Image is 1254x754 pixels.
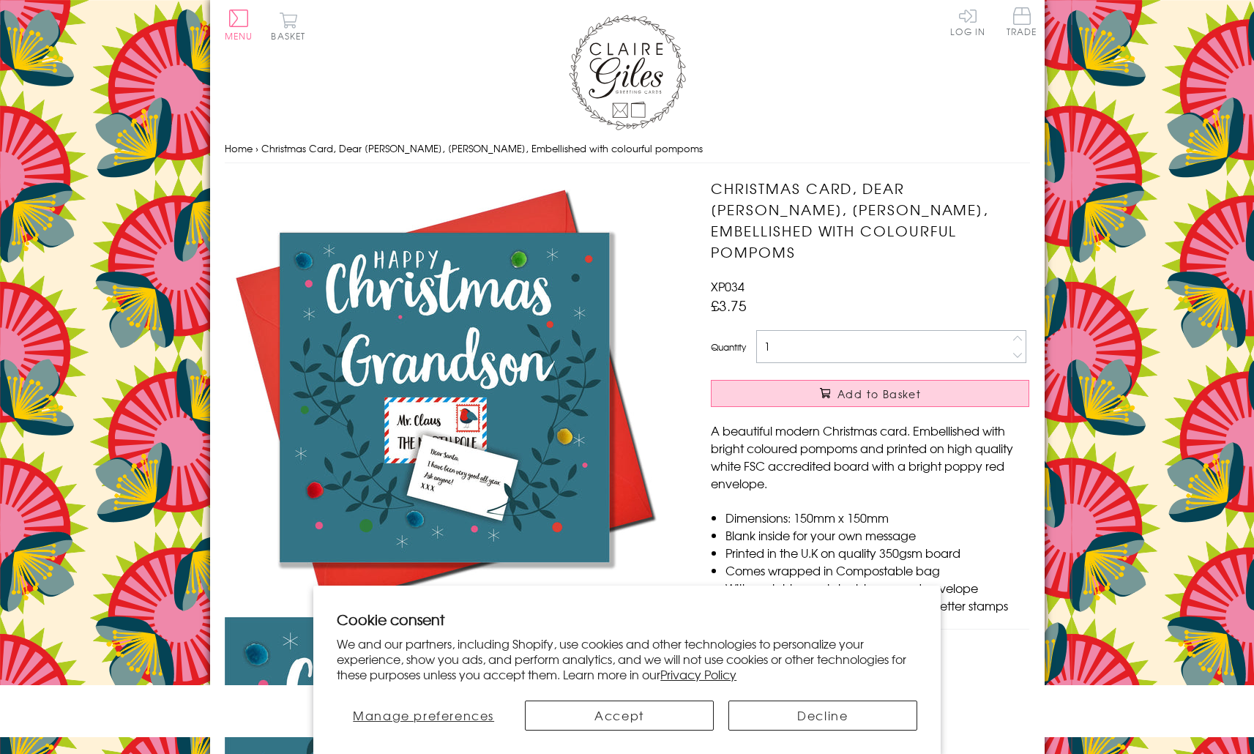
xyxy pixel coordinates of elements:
img: Claire Giles Greetings Cards [569,15,686,130]
button: Decline [728,701,917,731]
nav: breadcrumbs [225,134,1030,164]
span: XP034 [711,277,744,295]
a: Log In [950,7,985,36]
button: Add to Basket [711,380,1029,407]
li: Dimensions: 150mm x 150mm [725,509,1029,526]
a: Privacy Policy [660,665,736,683]
span: Add to Basket [837,387,921,401]
button: Menu [225,10,253,40]
span: Menu [225,29,253,42]
span: Christmas Card, Dear [PERSON_NAME], [PERSON_NAME], Embellished with colourful pompoms [261,141,703,155]
label: Quantity [711,340,746,354]
h1: Christmas Card, Dear [PERSON_NAME], [PERSON_NAME], Embellished with colourful pompoms [711,178,1029,262]
button: Basket [269,12,309,40]
li: Comes wrapped in Compostable bag [725,561,1029,579]
span: › [255,141,258,155]
img: Christmas Card, Dear Santa, Grandson, Embellished with colourful pompoms [225,178,664,617]
li: Printed in the U.K on quality 350gsm board [725,544,1029,561]
li: With matching sustainable sourced envelope [725,579,1029,597]
span: £3.75 [711,295,747,316]
li: Blank inside for your own message [725,526,1029,544]
button: Accept [525,701,714,731]
span: Trade [1007,7,1037,36]
button: Manage preferences [337,701,510,731]
a: Trade [1007,7,1037,39]
p: A beautiful modern Christmas card. Embellished with bright coloured pompoms and printed on high q... [711,422,1029,492]
span: Manage preferences [353,706,494,724]
p: We and our partners, including Shopify, use cookies and other technologies to personalize your ex... [337,636,917,682]
h2: Cookie consent [337,609,917,630]
a: Home [225,141,253,155]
